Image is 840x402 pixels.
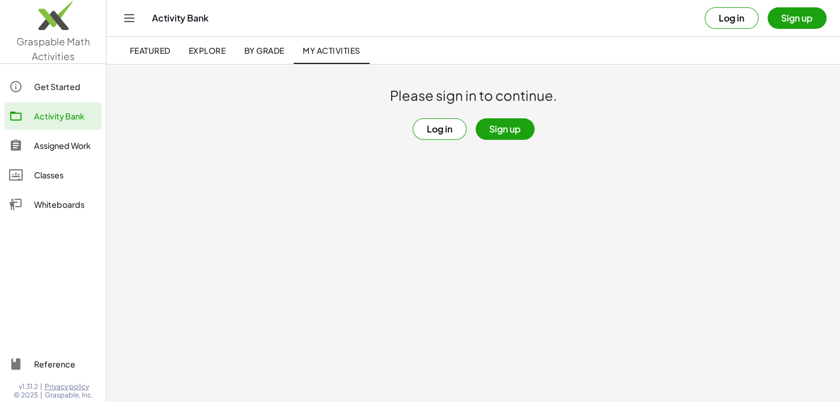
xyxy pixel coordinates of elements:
[34,80,97,93] div: Get Started
[5,73,101,100] a: Get Started
[34,198,97,211] div: Whiteboards
[16,35,90,62] span: Graspable Math Activities
[5,191,101,218] a: Whiteboards
[19,382,38,391] span: v1.31.2
[5,132,101,159] a: Assigned Work
[120,9,138,27] button: Toggle navigation
[303,45,360,55] span: My Activities
[5,350,101,378] a: Reference
[45,391,93,400] span: Graspable, Inc.
[40,382,43,391] span: |
[129,45,170,55] span: Featured
[5,161,101,189] a: Classes
[705,7,758,29] button: Log in
[244,45,284,55] span: By Grade
[45,382,93,391] a: Privacy policy
[767,7,826,29] button: Sign up
[188,45,226,55] span: Explore
[107,87,840,105] h1: Please sign in to continue.
[34,109,97,123] div: Activity Bank
[34,168,97,182] div: Classes
[40,391,43,400] span: |
[34,139,97,152] div: Assigned Work
[476,118,534,140] button: Sign up
[34,357,97,371] div: Reference
[14,391,38,400] span: © 2025
[413,118,466,140] button: Log in
[5,102,101,130] a: Activity Bank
